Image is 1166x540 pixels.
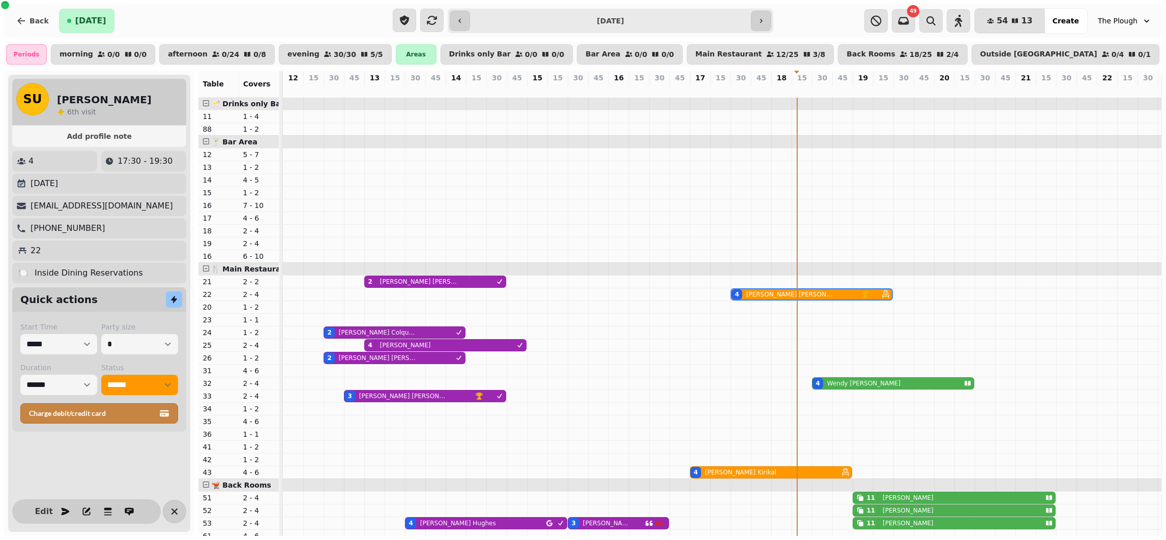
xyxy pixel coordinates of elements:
[655,73,664,83] p: 30
[202,455,235,465] p: 42
[1138,51,1151,58] p: 0 / 1
[20,322,97,332] label: Start Time
[818,73,827,83] p: 30
[866,519,875,527] div: 11
[1143,73,1153,83] p: 30
[746,290,833,298] p: [PERSON_NAME] [PERSON_NAME]
[202,149,235,160] p: 12
[243,455,275,465] p: 1 - 2
[243,467,275,477] p: 4 - 6
[1053,17,1079,24] span: Create
[635,51,648,58] p: 0 / 0
[31,177,58,190] p: [DATE]
[20,363,97,373] label: Duration
[1082,73,1092,83] p: 45
[716,73,725,83] p: 15
[797,73,807,83] p: 15
[330,85,338,95] p: 0
[420,519,496,527] p: [PERSON_NAME] Hughes
[756,73,766,83] p: 45
[18,267,28,279] p: 🍽️
[202,251,235,261] p: 16
[777,73,786,83] p: 18
[946,51,959,58] p: 2 / 4
[202,111,235,122] p: 11
[813,51,826,58] p: 3 / 8
[243,251,275,261] p: 6 - 10
[452,85,460,95] p: 0
[339,354,418,362] p: [PERSON_NAME] [PERSON_NAME]
[289,85,297,95] p: 0
[243,378,275,388] p: 2 - 4
[202,340,235,350] p: 25
[202,353,235,363] p: 26
[879,73,888,83] p: 15
[910,51,932,58] p: 18 / 25
[243,213,275,223] p: 4 - 6
[334,51,356,58] p: 30 / 30
[980,73,990,83] p: 30
[1001,85,1009,95] p: 0
[975,9,1045,33] button: 5413
[980,50,1097,58] p: Outside [GEOGRAPHIC_DATA]
[533,73,542,83] p: 15
[940,73,949,83] p: 20
[243,175,275,185] p: 4 - 5
[8,9,57,33] button: Back
[168,50,208,58] p: afternoon
[31,200,173,212] p: [EMAIL_ADDRESS][DOMAIN_NAME]
[594,73,603,83] p: 45
[31,245,41,257] p: 22
[614,73,624,83] p: 16
[583,519,633,527] p: [PERSON_NAME] Hill
[243,188,275,198] p: 1 - 2
[243,327,275,338] p: 1 - 2
[309,85,317,95] p: 0
[243,149,275,160] p: 5 - 7
[222,51,239,58] p: 0 / 24
[409,519,413,527] div: 4
[655,85,663,95] p: 0
[243,200,275,211] p: 7 - 10
[449,50,511,58] p: Drinks only Bar
[1083,85,1091,95] p: 0
[243,429,275,439] p: 1 - 1
[512,73,522,83] p: 45
[243,404,275,414] p: 1 - 2
[211,138,257,146] span: 🍸 Bar Area
[202,442,235,452] p: 41
[202,175,235,185] p: 14
[202,404,235,414] p: 34
[551,51,564,58] p: 0 / 0
[287,50,319,58] p: evening
[634,73,644,83] p: 15
[243,162,275,172] p: 1 - 2
[6,44,47,65] div: Periods
[243,302,275,312] p: 1 - 2
[243,442,275,452] p: 1 - 2
[202,124,235,134] p: 88
[1098,16,1138,26] span: The Plough
[695,50,762,58] p: Main Restaurant
[635,85,643,95] p: 0
[202,238,235,249] p: 19
[243,416,275,427] p: 4 - 6
[960,73,970,83] p: 15
[327,354,331,362] div: 2
[818,85,826,95] p: 4
[997,17,1008,25] span: 54
[431,85,440,95] p: 0
[472,73,481,83] p: 15
[57,93,152,107] h2: [PERSON_NAME]
[243,80,271,88] span: Covers
[798,85,806,95] p: 0
[243,289,275,299] p: 2 - 4
[920,85,928,95] p: 0
[390,73,400,83] p: 15
[59,9,114,33] button: [DATE]
[202,505,235,516] p: 52
[20,403,178,424] button: Charge debit/credit card
[1042,85,1050,95] p: 0
[735,290,739,298] div: 4
[777,85,785,95] p: 0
